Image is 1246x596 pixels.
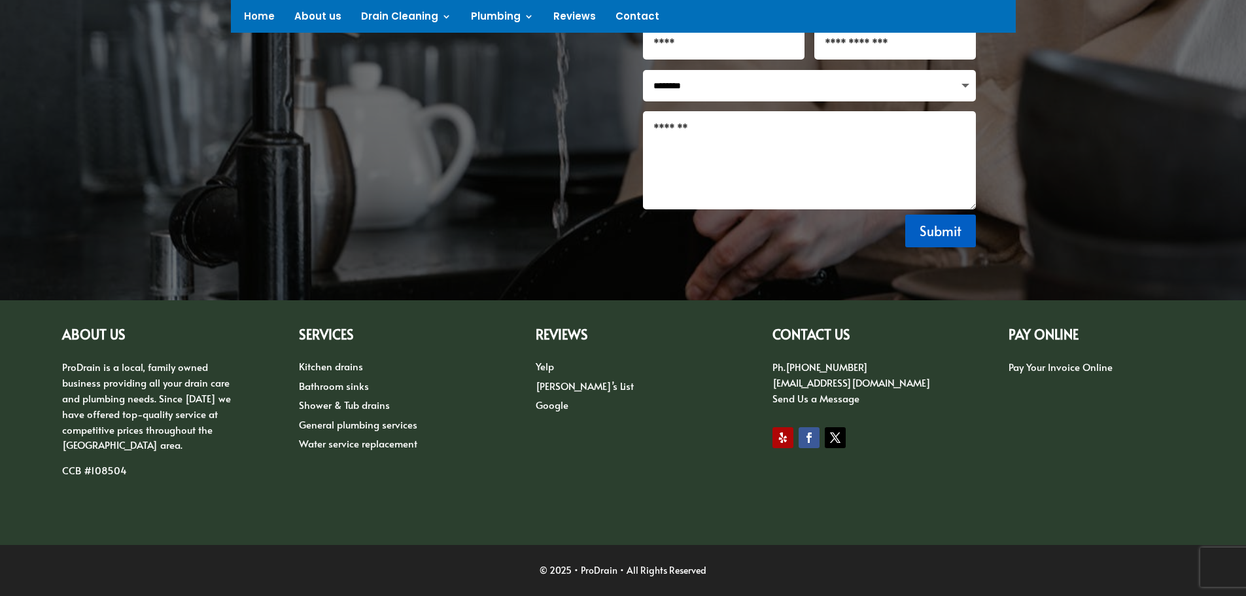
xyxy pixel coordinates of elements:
[772,360,786,374] span: Ph.
[62,463,127,477] span: CCB #108504
[799,427,820,448] a: Follow on Facebook
[299,398,390,412] a: Shower & Tub drains
[299,417,417,431] a: General plumbing services
[536,328,710,348] h2: Reviews
[299,328,474,348] h2: Services
[536,379,634,393] a: [PERSON_NAME]’s List
[62,359,237,463] p: ProDrain is a local, family owned business providing all your drain care and plumbing needs. Sinc...
[299,359,363,373] a: Kitchen drains
[270,563,977,578] div: © 2025 • ProDrain • All Rights Reserved
[905,215,976,247] button: Submit
[772,427,793,448] a: Follow on Yelp
[361,12,451,26] a: Drain Cleaning
[294,12,341,26] a: About us
[615,12,659,26] a: Contact
[244,12,275,26] a: Home
[772,376,931,389] a: [EMAIL_ADDRESS][DOMAIN_NAME]
[536,359,554,373] a: Yelp
[62,328,237,348] h2: ABOUT US
[536,398,568,412] a: Google
[786,360,868,374] a: [PHONE_NUMBER]
[772,391,859,405] a: Send Us a Message
[299,379,369,393] a: Bathroom sinks
[1009,328,1183,348] h2: PAY ONLINE
[1009,360,1113,374] a: Pay Your Invoice Online
[471,12,534,26] a: Plumbing
[825,427,846,448] a: Follow on X
[553,12,596,26] a: Reviews
[772,328,947,348] h2: CONTACT US
[299,436,417,450] a: Water service replacement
